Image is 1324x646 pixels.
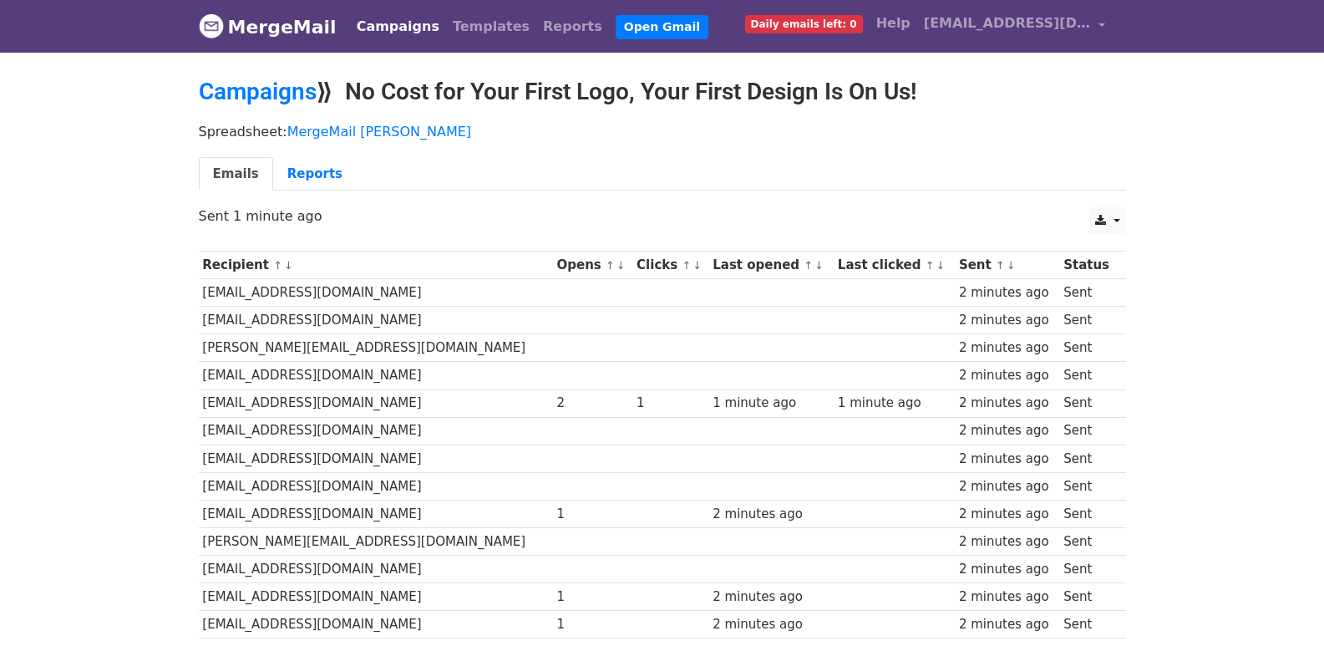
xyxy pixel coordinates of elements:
[1059,528,1117,556] td: Sent
[556,588,628,607] div: 1
[287,124,471,140] a: MergeMail [PERSON_NAME]
[713,505,829,524] div: 2 minutes ago
[616,259,626,272] a: ↓
[955,252,1059,279] th: Sent
[959,450,1056,469] div: 2 minutes ago
[713,588,829,607] div: 2 minutes ago
[556,505,628,524] div: 1
[1059,583,1117,611] td: Sent
[959,477,1056,496] div: 2 minutes ago
[838,394,951,413] div: 1 minute ago
[199,334,553,362] td: [PERSON_NAME][EMAIL_ADDRESS][DOMAIN_NAME]
[1059,472,1117,500] td: Sent
[870,7,917,40] a: Help
[199,9,337,44] a: MergeMail
[713,615,829,634] div: 2 minutes ago
[738,7,870,40] a: Daily emails left: 0
[637,394,705,413] div: 1
[996,259,1005,272] a: ↑
[199,500,553,527] td: [EMAIL_ADDRESS][DOMAIN_NAME]
[1007,259,1016,272] a: ↓
[959,615,1056,634] div: 2 minutes ago
[199,78,317,105] a: Campaigns
[959,311,1056,330] div: 2 minutes ago
[199,445,553,472] td: [EMAIL_ADDRESS][DOMAIN_NAME]
[959,283,1056,303] div: 2 minutes ago
[199,362,553,389] td: [EMAIL_ADDRESS][DOMAIN_NAME]
[273,259,282,272] a: ↑
[199,528,553,556] td: [PERSON_NAME][EMAIL_ADDRESS][DOMAIN_NAME]
[834,252,955,279] th: Last clicked
[553,252,633,279] th: Opens
[917,7,1113,46] a: [EMAIL_ADDRESS][DOMAIN_NAME]
[273,157,357,191] a: Reports
[556,394,628,413] div: 2
[199,123,1126,140] p: Spreadsheet:
[1059,611,1117,638] td: Sent
[616,15,708,39] a: Open Gmail
[632,252,708,279] th: Clicks
[1059,445,1117,472] td: Sent
[199,556,553,583] td: [EMAIL_ADDRESS][DOMAIN_NAME]
[692,259,702,272] a: ↓
[1059,417,1117,445] td: Sent
[814,259,824,272] a: ↓
[959,505,1056,524] div: 2 minutes ago
[1059,556,1117,583] td: Sent
[199,472,553,500] td: [EMAIL_ADDRESS][DOMAIN_NAME]
[1059,334,1117,362] td: Sent
[959,338,1056,358] div: 2 minutes ago
[1059,307,1117,334] td: Sent
[1059,362,1117,389] td: Sent
[1059,389,1117,417] td: Sent
[713,394,829,413] div: 1 minute ago
[926,259,935,272] a: ↑
[199,307,553,334] td: [EMAIL_ADDRESS][DOMAIN_NAME]
[199,78,1126,106] h2: ⟫ No Cost for Your First Logo, Your First Design Is On Us!
[959,421,1056,440] div: 2 minutes ago
[350,10,446,43] a: Campaigns
[708,252,834,279] th: Last opened
[959,394,1056,413] div: 2 minutes ago
[284,259,293,272] a: ↓
[199,417,553,445] td: [EMAIL_ADDRESS][DOMAIN_NAME]
[199,279,553,307] td: [EMAIL_ADDRESS][DOMAIN_NAME]
[1059,500,1117,527] td: Sent
[446,10,536,43] a: Templates
[199,207,1126,225] p: Sent 1 minute ago
[924,13,1091,33] span: [EMAIL_ADDRESS][DOMAIN_NAME]
[199,157,273,191] a: Emails
[936,259,945,272] a: ↓
[199,13,224,38] img: MergeMail logo
[959,588,1056,607] div: 2 minutes ago
[745,15,863,33] span: Daily emails left: 0
[536,10,609,43] a: Reports
[804,259,813,272] a: ↑
[199,252,553,279] th: Recipient
[959,560,1056,579] div: 2 minutes ago
[199,583,553,611] td: [EMAIL_ADDRESS][DOMAIN_NAME]
[682,259,691,272] a: ↑
[959,532,1056,552] div: 2 minutes ago
[199,389,553,417] td: [EMAIL_ADDRESS][DOMAIN_NAME]
[1059,279,1117,307] td: Sent
[199,611,553,638] td: [EMAIL_ADDRESS][DOMAIN_NAME]
[606,259,615,272] a: ↑
[1059,252,1117,279] th: Status
[959,366,1056,385] div: 2 minutes ago
[556,615,628,634] div: 1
